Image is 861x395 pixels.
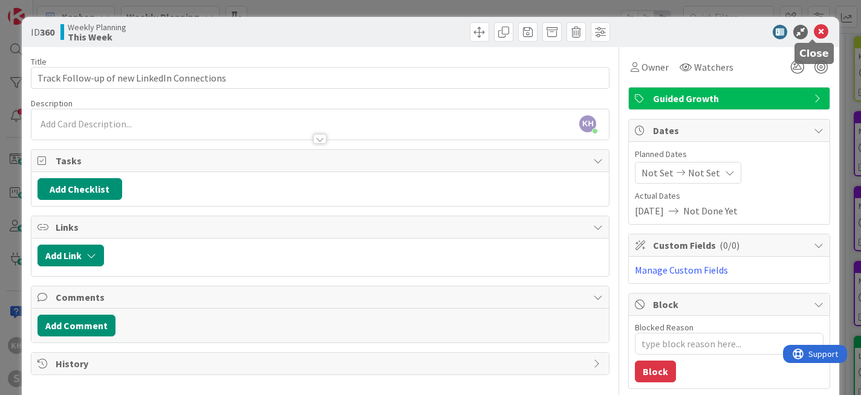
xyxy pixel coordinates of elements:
[683,204,738,218] span: Not Done Yet
[642,165,674,180] span: Not Set
[56,290,588,304] span: Comments
[37,178,122,200] button: Add Checklist
[31,25,54,39] span: ID
[642,60,669,74] span: Owner
[694,60,733,74] span: Watchers
[635,204,664,218] span: [DATE]
[579,115,596,132] span: KH
[653,91,808,106] span: Guided Growth
[68,22,126,32] span: Weekly Planning
[653,123,808,138] span: Dates
[653,297,808,312] span: Block
[653,238,808,252] span: Custom Fields
[635,148,824,161] span: Planned Dates
[56,356,588,371] span: History
[720,239,739,251] span: ( 0/0 )
[37,245,104,266] button: Add Link
[635,361,676,382] button: Block
[635,264,728,276] a: Manage Custom Fields
[37,315,115,336] button: Add Comment
[799,48,829,59] h5: Close
[56,220,588,234] span: Links
[635,190,824,202] span: Actual Dates
[56,153,588,168] span: Tasks
[635,322,694,333] label: Blocked Reason
[31,98,73,109] span: Description
[68,32,126,42] b: This Week
[31,56,47,67] label: Title
[688,165,720,180] span: Not Set
[31,67,610,89] input: type card name here...
[25,2,55,16] span: Support
[40,26,54,38] b: 360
